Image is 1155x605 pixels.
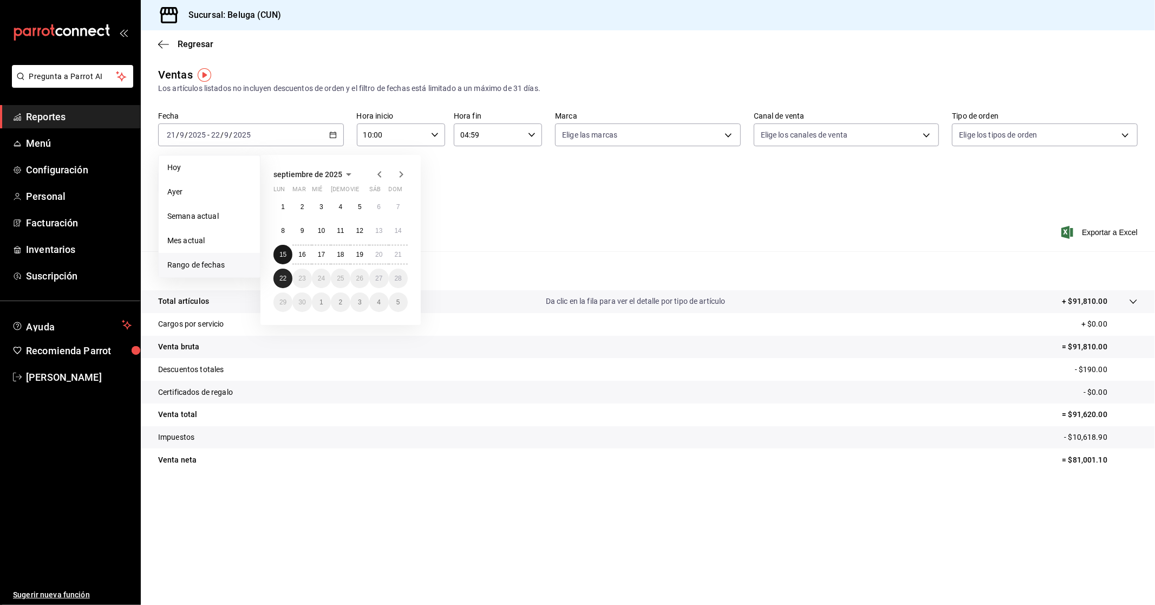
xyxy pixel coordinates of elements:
abbr: 5 de octubre de 2025 [396,298,400,306]
button: 30 de septiembre de 2025 [292,292,311,312]
abbr: 1 de octubre de 2025 [319,298,323,306]
p: = $91,620.00 [1062,409,1138,420]
label: Tipo de orden [952,113,1138,120]
abbr: 2 de octubre de 2025 [339,298,343,306]
p: = $91,810.00 [1062,341,1138,353]
abbr: lunes [273,186,285,197]
button: 12 de septiembre de 2025 [350,221,369,240]
button: 7 de septiembre de 2025 [389,197,408,217]
abbr: 3 de octubre de 2025 [358,298,362,306]
abbr: 26 de septiembre de 2025 [356,275,363,282]
abbr: jueves [331,186,395,197]
button: 22 de septiembre de 2025 [273,269,292,288]
button: 19 de septiembre de 2025 [350,245,369,264]
button: 1 de octubre de 2025 [312,292,331,312]
p: = $81,001.10 [1062,454,1138,466]
button: 2 de septiembre de 2025 [292,197,311,217]
abbr: 27 de septiembre de 2025 [375,275,382,282]
abbr: 17 de septiembre de 2025 [318,251,325,258]
span: Inventarios [26,242,132,257]
span: Elige los canales de venta [761,129,847,140]
button: 28 de septiembre de 2025 [389,269,408,288]
input: -- [224,131,230,139]
span: - [207,131,210,139]
span: / [230,131,233,139]
button: 4 de septiembre de 2025 [331,197,350,217]
button: 14 de septiembre de 2025 [389,221,408,240]
button: 26 de septiembre de 2025 [350,269,369,288]
abbr: viernes [350,186,359,197]
button: 6 de septiembre de 2025 [369,197,388,217]
span: Rango de fechas [167,259,251,271]
p: Descuentos totales [158,364,224,375]
button: 3 de septiembre de 2025 [312,197,331,217]
span: Configuración [26,162,132,177]
label: Fecha [158,113,344,120]
input: ---- [233,131,251,139]
span: Suscripción [26,269,132,283]
span: Facturación [26,216,132,230]
abbr: 21 de septiembre de 2025 [395,251,402,258]
span: Personal [26,189,132,204]
button: 9 de septiembre de 2025 [292,221,311,240]
img: Tooltip marker [198,68,211,82]
button: 10 de septiembre de 2025 [312,221,331,240]
button: 27 de septiembre de 2025 [369,269,388,288]
h3: Sucursal: Beluga (CUN) [180,9,281,22]
input: -- [166,131,176,139]
abbr: 28 de septiembre de 2025 [395,275,402,282]
abbr: 1 de septiembre de 2025 [281,203,285,211]
div: Ventas [158,67,193,83]
p: + $91,810.00 [1062,296,1107,307]
div: Los artículos listados no incluyen descuentos de orden y el filtro de fechas está limitado a un m... [158,83,1138,94]
span: septiembre de 2025 [273,170,342,179]
label: Hora inicio [357,113,445,120]
span: Ayuda [26,318,118,331]
abbr: 18 de septiembre de 2025 [337,251,344,258]
abbr: 6 de septiembre de 2025 [377,203,381,211]
button: 18 de septiembre de 2025 [331,245,350,264]
button: 23 de septiembre de 2025 [292,269,311,288]
button: 1 de septiembre de 2025 [273,197,292,217]
abbr: 30 de septiembre de 2025 [298,298,305,306]
p: Impuestos [158,432,194,443]
input: ---- [188,131,206,139]
p: Certificados de regalo [158,387,233,398]
span: / [185,131,188,139]
button: Pregunta a Parrot AI [12,65,133,88]
button: 3 de octubre de 2025 [350,292,369,312]
abbr: 12 de septiembre de 2025 [356,227,363,235]
span: Hoy [167,162,251,173]
button: 13 de septiembre de 2025 [369,221,388,240]
span: Semana actual [167,211,251,222]
p: Da clic en la fila para ver el detalle por tipo de artículo [546,296,726,307]
abbr: miércoles [312,186,322,197]
button: Exportar a Excel [1063,226,1138,239]
span: / [220,131,224,139]
abbr: domingo [389,186,402,197]
label: Marca [555,113,741,120]
abbr: 5 de septiembre de 2025 [358,203,362,211]
button: 5 de septiembre de 2025 [350,197,369,217]
p: - $0.00 [1084,387,1138,398]
span: Reportes [26,109,132,124]
abbr: 13 de septiembre de 2025 [375,227,382,235]
p: Venta neta [158,454,197,466]
p: Venta total [158,409,197,420]
p: - $10,618.90 [1064,432,1138,443]
span: Recomienda Parrot [26,343,132,358]
span: Regresar [178,39,213,49]
input: -- [179,131,185,139]
abbr: 22 de septiembre de 2025 [279,275,286,282]
span: Menú [26,136,132,151]
abbr: 19 de septiembre de 2025 [356,251,363,258]
button: 5 de octubre de 2025 [389,292,408,312]
button: septiembre de 2025 [273,168,355,181]
p: Venta bruta [158,341,199,353]
a: Pregunta a Parrot AI [8,79,133,90]
abbr: 9 de septiembre de 2025 [301,227,304,235]
abbr: sábado [369,186,381,197]
button: 20 de septiembre de 2025 [369,245,388,264]
p: - $190.00 [1075,364,1138,375]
